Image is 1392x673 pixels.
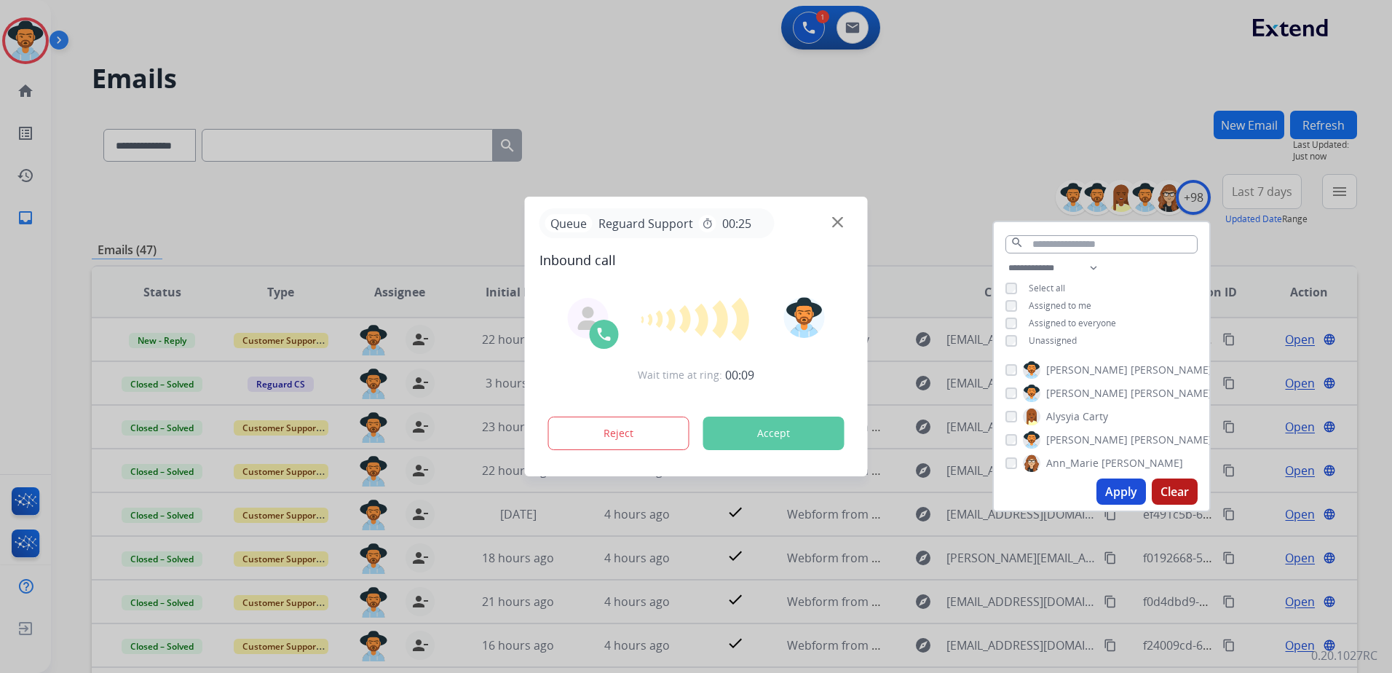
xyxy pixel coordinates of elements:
mat-icon: timer [702,218,713,229]
span: 00:25 [722,215,751,232]
img: close-button [832,217,843,228]
p: 0.20.1027RC [1311,647,1377,664]
span: Wait time at ring: [638,368,722,382]
span: Assigned to me [1029,299,1091,312]
span: 00:09 [725,366,754,384]
span: Carty [1083,409,1108,424]
img: avatar [783,297,824,338]
span: [PERSON_NAME] [1046,433,1128,447]
p: Queue [545,214,593,232]
span: Alysyia [1046,409,1080,424]
button: Reject [548,417,689,450]
span: [PERSON_NAME] [1131,363,1212,377]
img: call-icon [596,326,613,343]
img: agent-avatar [577,307,600,330]
span: Reguard Support [593,215,699,232]
button: Clear [1152,479,1198,505]
span: [PERSON_NAME] [1131,433,1212,447]
span: Inbound call [539,250,853,270]
span: Assigned to everyone [1029,317,1116,329]
button: Apply [1096,479,1146,505]
mat-icon: search [1011,236,1024,249]
span: [PERSON_NAME] [1131,386,1212,401]
span: Unassigned [1029,334,1077,347]
span: [PERSON_NAME] [1046,386,1128,401]
span: [PERSON_NAME] [1046,363,1128,377]
span: [PERSON_NAME] [1102,456,1183,471]
span: Select all [1029,282,1065,294]
span: Ann_Marie [1046,456,1099,471]
button: Accept [703,417,845,450]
